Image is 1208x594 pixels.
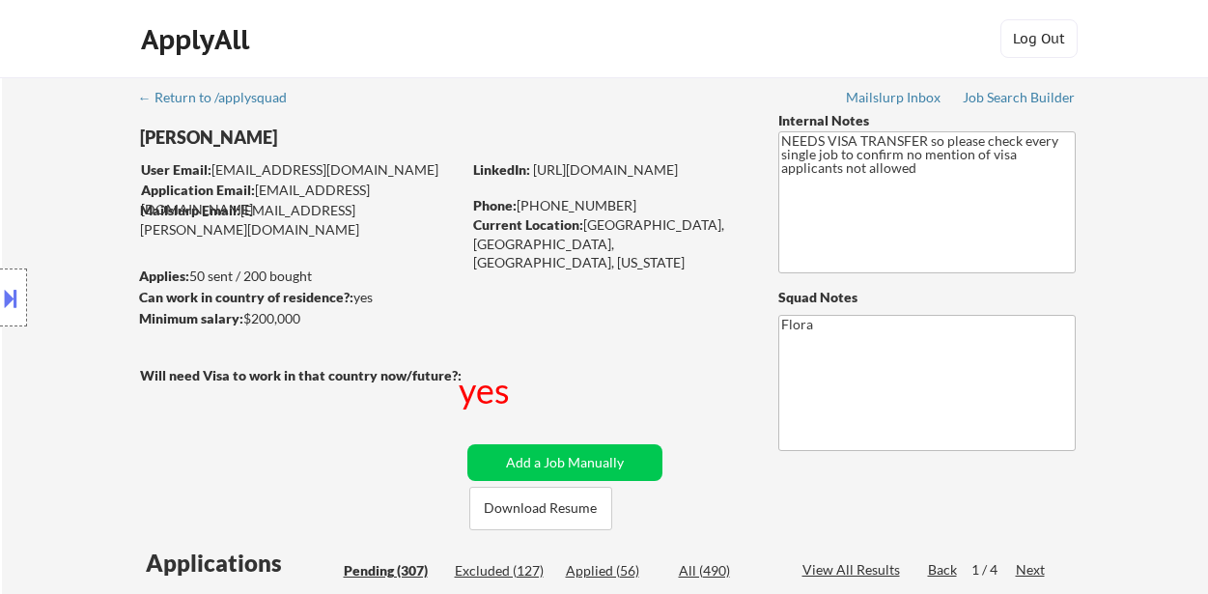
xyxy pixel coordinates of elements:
[963,90,1076,109] a: Job Search Builder
[473,196,746,215] div: [PHONE_NUMBER]
[473,197,517,213] strong: Phone:
[455,561,551,580] div: Excluded (127)
[138,91,305,104] div: ← Return to /applysquad
[473,215,746,272] div: [GEOGRAPHIC_DATA], [GEOGRAPHIC_DATA], [GEOGRAPHIC_DATA], [US_STATE]
[1016,560,1047,580] div: Next
[146,552,337,575] div: Applications
[469,487,612,530] button: Download Resume
[928,560,959,580] div: Back
[473,216,583,233] strong: Current Location:
[679,561,775,580] div: All (490)
[778,111,1076,130] div: Internal Notes
[566,561,662,580] div: Applied (56)
[1000,19,1078,58] button: Log Out
[846,91,942,104] div: Mailslurp Inbox
[473,161,530,178] strong: LinkedIn:
[141,23,255,56] div: ApplyAll
[963,91,1076,104] div: Job Search Builder
[778,288,1076,307] div: Squad Notes
[467,444,662,481] button: Add a Job Manually
[846,90,942,109] a: Mailslurp Inbox
[533,161,678,178] a: [URL][DOMAIN_NAME]
[459,366,514,414] div: yes
[344,561,440,580] div: Pending (307)
[138,90,305,109] a: ← Return to /applysquad
[971,560,1016,580] div: 1 / 4
[802,560,906,580] div: View All Results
